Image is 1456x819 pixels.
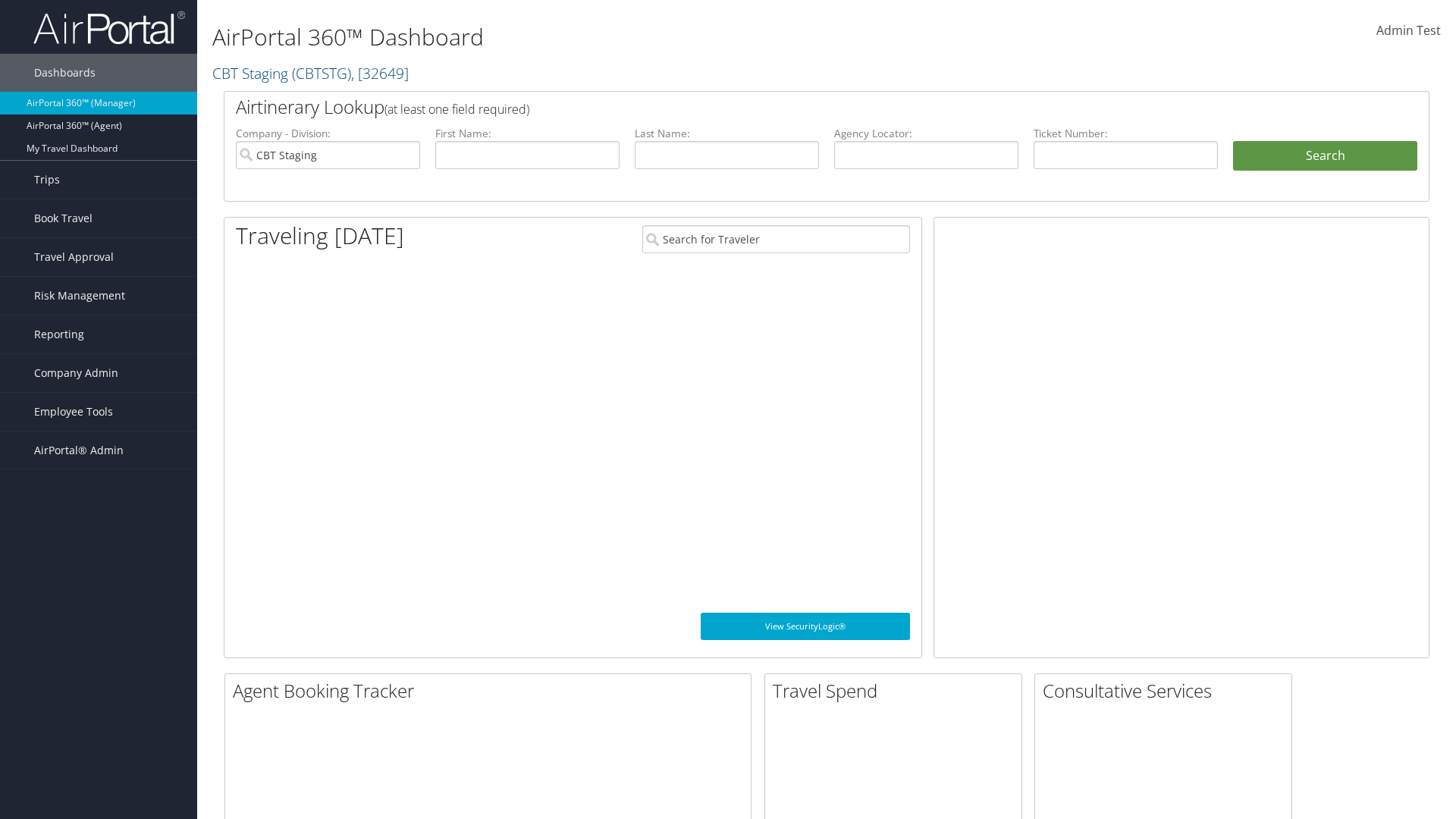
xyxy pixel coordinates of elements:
h2: Travel Spend [773,678,1021,704]
span: ( CBTSTG ) [292,63,351,83]
span: Travel Approval [34,238,114,276]
label: First Name: [435,126,620,141]
button: Search [1233,141,1417,171]
label: Agency Locator: [834,126,1018,141]
a: CBT Staging [212,63,409,83]
label: Ticket Number: [1034,126,1218,141]
span: Admin Test [1376,22,1441,39]
h2: Airtinerary Lookup [236,94,1317,120]
h1: Traveling [DATE] [236,220,404,252]
a: Admin Test [1376,8,1441,55]
span: Reporting [34,315,84,353]
span: Employee Tools [34,393,113,431]
span: Risk Management [34,277,125,315]
span: Book Travel [34,199,93,237]
span: Trips [34,161,60,199]
a: View SecurityLogic® [701,613,910,640]
h2: Agent Booking Tracker [233,678,751,704]
span: Company Admin [34,354,118,392]
span: Dashboards [34,54,96,92]
label: Company - Division: [236,126,420,141]
span: (at least one field required) [384,101,529,118]
label: Last Name: [635,126,819,141]
input: Search for Traveler [642,225,910,253]
span: , [ 32649 ] [351,63,409,83]
h1: AirPortal 360™ Dashboard [212,21,1031,53]
span: AirPortal® Admin [34,431,124,469]
img: airportal-logo.png [33,10,185,45]
h2: Consultative Services [1043,678,1291,704]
